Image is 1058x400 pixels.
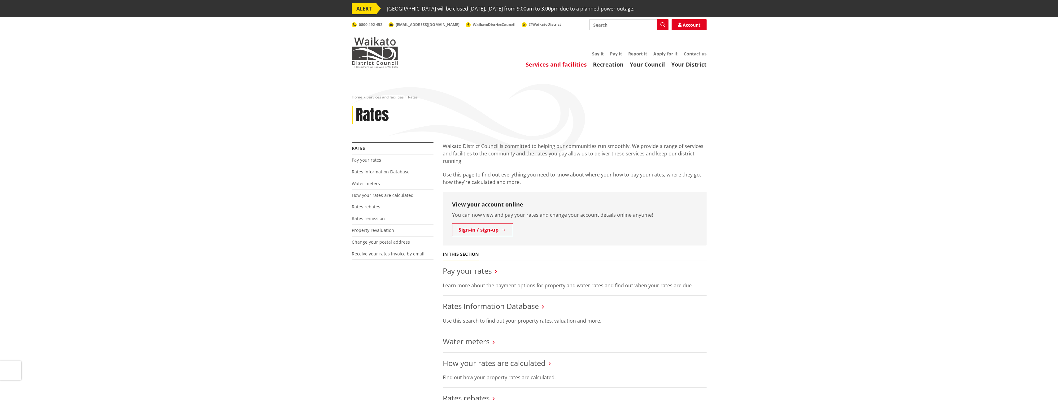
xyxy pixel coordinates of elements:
[526,61,587,68] a: Services and facilities
[443,301,539,311] a: Rates Information Database
[352,251,425,257] a: Receive your rates invoice by email
[452,211,697,219] p: You can now view and pay your rates and change your account details online anytime!
[396,22,459,27] span: [EMAIL_ADDRESS][DOMAIN_NAME]
[352,3,376,14] span: ALERT
[522,22,561,27] a: @WaikatoDistrict
[443,266,492,276] a: Pay your rates
[352,157,381,163] a: Pay your rates
[630,61,665,68] a: Your Council
[684,51,707,57] a: Contact us
[466,22,516,27] a: WaikatoDistrictCouncil
[452,223,513,236] a: Sign-in / sign-up
[529,22,561,27] span: @WaikatoDistrict
[352,37,398,68] img: Waikato District Council - Te Kaunihera aa Takiwaa o Waikato
[443,142,707,165] p: Waikato District Council is committed to helping our communities run smoothly. We provide a range...
[443,358,546,368] a: How your rates are calculated
[610,51,622,57] a: Pay it
[443,374,707,381] p: Find out how your property rates are calculated.
[592,51,604,57] a: Say it
[352,204,380,210] a: Rates rebates
[352,227,394,233] a: Property revaluation
[473,22,516,27] span: WaikatoDistrictCouncil
[367,94,404,100] a: Services and facilities
[671,61,707,68] a: Your District
[653,51,677,57] a: Apply for it
[352,169,410,175] a: Rates Information Database
[408,94,418,100] span: Rates
[628,51,647,57] a: Report it
[356,106,389,124] h1: Rates
[387,3,634,14] span: [GEOGRAPHIC_DATA] will be closed [DATE], [DATE] from 9:00am to 3:00pm due to a planned power outage.
[443,317,707,324] p: Use this search to find out your property rates, valuation and more.
[352,180,380,186] a: Water meters
[352,94,362,100] a: Home
[352,215,385,221] a: Rates remission
[389,22,459,27] a: [EMAIL_ADDRESS][DOMAIN_NAME]
[352,22,382,27] a: 0800 492 452
[352,239,410,245] a: Change your postal address
[443,171,707,186] p: Use this page to find out everything you need to know about where your how to pay your rates, whe...
[443,282,707,289] p: Learn more about the payment options for property and water rates and find out when your rates ar...
[593,61,624,68] a: Recreation
[443,336,490,346] a: Water meters
[352,192,414,198] a: How your rates are calculated
[359,22,382,27] span: 0800 492 452
[452,201,697,208] h3: View your account online
[443,252,479,257] h5: In this section
[589,19,668,30] input: Search input
[672,19,707,30] a: Account
[352,145,365,151] a: Rates
[352,95,707,100] nav: breadcrumb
